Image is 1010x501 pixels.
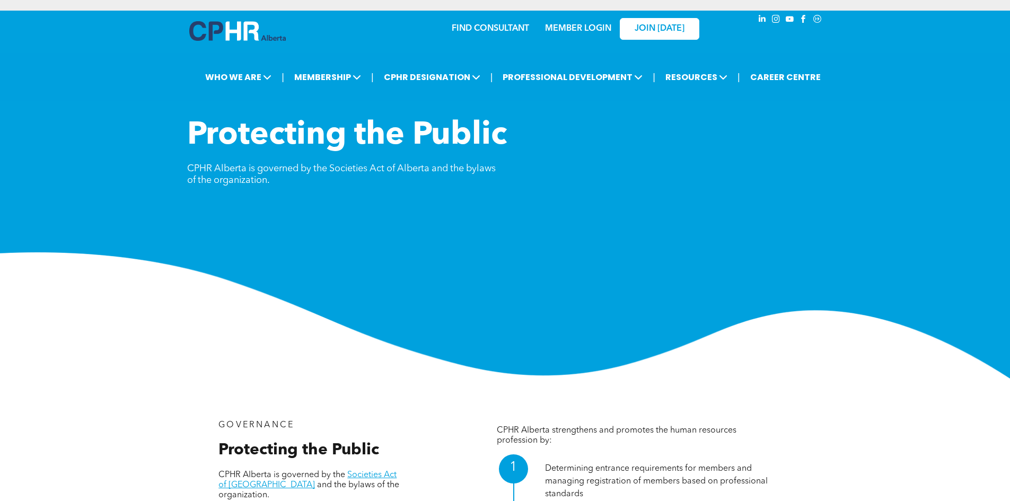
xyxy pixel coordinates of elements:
span: CPHR DESIGNATION [381,67,484,87]
a: linkedin [757,13,768,28]
span: CPHR Alberta is governed by the [218,471,345,479]
a: JOIN [DATE] [620,18,699,40]
a: FIND CONSULTANT [452,24,529,33]
a: facebook [798,13,810,28]
span: MEMBERSHIP [291,67,364,87]
p: Determining entrance requirements for members and managing registration of members based on profe... [545,462,792,500]
span: RESOURCES [662,67,731,87]
li: | [490,66,493,88]
a: MEMBER LOGIN [545,24,611,33]
span: PROFESSIONAL DEVELOPMENT [499,67,646,87]
li: | [282,66,284,88]
span: GOVERNANCE [218,421,294,429]
li: | [737,66,740,88]
span: WHO WE ARE [202,67,275,87]
span: Protecting the Public [218,442,379,458]
span: CPHR Alberta is governed by the Societies Act of Alberta and the bylaws of the organization. [187,164,496,185]
li: | [653,66,655,88]
img: A blue and white logo for cp alberta [189,21,286,41]
a: CAREER CENTRE [747,67,824,87]
a: Social network [812,13,823,28]
span: JOIN [DATE] [635,24,684,34]
li: | [371,66,374,88]
a: instagram [770,13,782,28]
span: CPHR Alberta strengthens and promotes the human resources profession by: [497,426,736,445]
a: youtube [784,13,796,28]
div: 1 [499,454,528,484]
span: Protecting the Public [187,120,507,152]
